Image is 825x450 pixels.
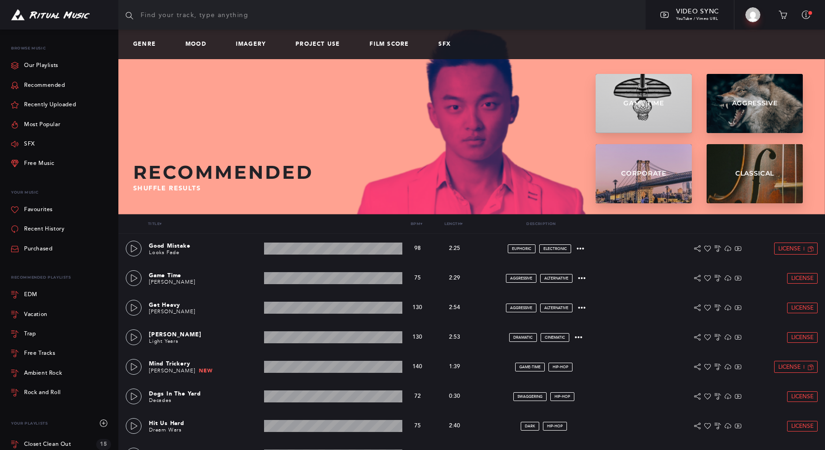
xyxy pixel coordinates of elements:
p: 1:39 [436,363,473,371]
a: Recent History [11,219,64,239]
a: [PERSON_NAME] [149,279,195,285]
a: Imagery [236,41,273,48]
div: Ambient Rock [24,371,62,376]
span: hip-hop [554,395,570,399]
span: License [791,334,813,341]
p: 75 [406,423,429,429]
img: Ritual Music [11,9,90,21]
span: YouTube / Vimeo URL [676,17,718,21]
a: Free Tracks [11,344,111,363]
p: Your Music [11,185,111,200]
a: Genre [133,41,163,48]
div: Recommended Playlists [11,270,111,285]
a: Free Music [11,154,55,173]
a: Ambient Rock [11,364,111,383]
div: Your Playlists [11,414,111,433]
p: 75 [406,275,429,281]
span: swaggering [517,395,542,399]
p: 130 [406,304,429,311]
span: dramatic [513,335,533,340]
span: dark [525,424,535,428]
p: 2:54 [436,304,473,312]
span: Video Sync [676,7,719,15]
span: ▾ [420,222,422,226]
span: ▾ [461,222,462,226]
p: Hit Us Hard [149,419,260,427]
p: 0:30 [436,392,473,401]
a: Light Years [149,338,179,344]
p: Game Time [149,271,260,280]
p: 130 [406,334,429,341]
p: 72 [406,393,429,400]
a: Looks Fade [149,249,179,255]
p: 2:40 [436,422,473,430]
p: Dogs In The Yard [149,389,260,398]
a: [PERSON_NAME] [149,368,195,374]
span: euphoric [512,247,531,251]
a: Aggressive [707,74,803,133]
a: Rock and Roll [11,383,111,402]
h2: Recommended [133,162,539,183]
span: alternative [544,276,568,280]
p: 2:25 [436,244,473,253]
div: Closet Clean Out [24,441,71,448]
span: electronic [543,247,567,251]
div: 15 [96,439,111,450]
span: cinematic [545,335,565,340]
p: 2:53 [436,333,473,341]
a: Recommended [11,76,65,95]
a: Recently Uploaded [11,95,76,115]
a: SFX [11,134,35,154]
a: Most Popular [11,115,60,134]
a: Classical [707,144,803,203]
div: Vacation [24,312,48,317]
a: Mood [185,41,214,48]
a: Length [444,221,463,226]
a: Corporate [596,144,692,203]
img: Kristin Chirico [745,7,760,22]
div: Free Tracks [24,351,55,356]
a: [PERSON_NAME] [149,309,195,315]
div: Rock and Roll [24,390,61,395]
p: Get Heavy [149,301,260,309]
a: Decades [149,397,172,403]
div: EDM [24,292,37,298]
a: Our Playlists [11,56,58,75]
a: Project Use [296,41,347,48]
p: Description [472,222,610,226]
span: aggressive [510,306,532,310]
span: License [791,423,813,429]
p: 2:29 [436,274,473,282]
a: EDM [11,285,111,304]
p: Good Mistake [149,242,260,250]
a: Game Time [596,74,692,133]
p: Browse Music [11,41,111,56]
span: hip-hop [553,365,568,369]
p: 140 [406,364,429,370]
span: License [778,246,800,252]
span: License [791,275,813,281]
a: SFX [438,41,458,48]
span: aggressive [510,276,532,280]
a: Trap [11,324,111,344]
span: License [778,364,800,370]
p: Mind Trickery [149,359,260,368]
a: Purchased [11,239,52,259]
a: Film Score [369,41,416,48]
a: Title [148,221,161,226]
span: game-time [519,365,541,369]
span: Shuffle results [133,184,201,192]
span: License [791,305,813,311]
a: Dream Wars [149,427,182,433]
p: [PERSON_NAME] [149,330,260,339]
span: alternative [544,306,568,310]
span: hip-hop [547,424,563,428]
div: Trap [24,331,36,337]
span: New [199,367,212,374]
a: Vacation [11,304,111,324]
a: Favourites [11,200,53,219]
span: ▾ [160,222,161,226]
a: Bpm [411,221,423,226]
span: License [791,394,813,400]
p: 98 [406,245,429,252]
